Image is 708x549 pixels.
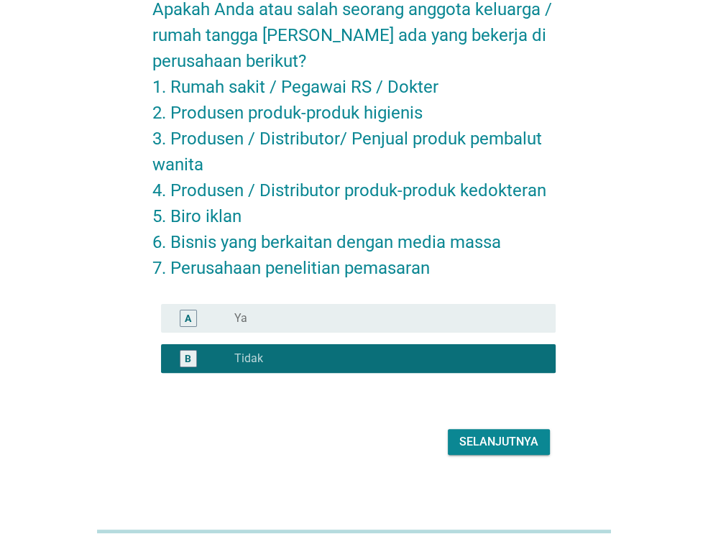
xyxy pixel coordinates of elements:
div: B [185,351,191,366]
label: Tidak [234,351,263,366]
label: Ya [234,311,247,326]
div: A [185,310,191,326]
div: Selanjutnya [459,433,538,451]
button: Selanjutnya [448,429,550,455]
